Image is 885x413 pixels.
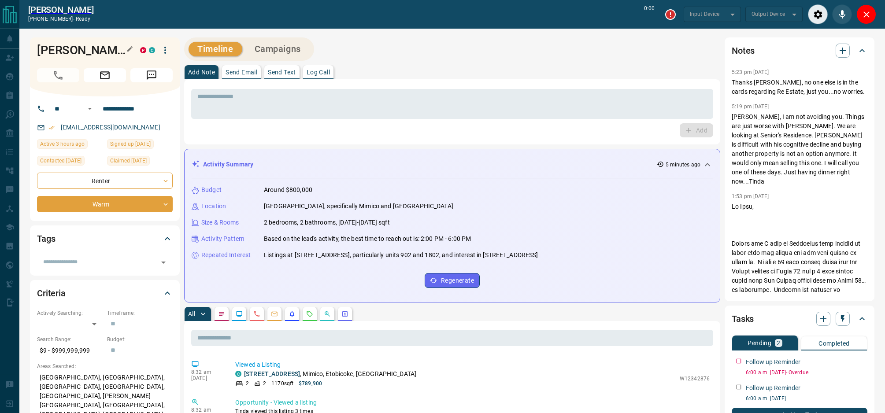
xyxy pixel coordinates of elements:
p: Timeframe: [107,309,173,317]
h2: Tags [37,232,55,246]
button: Open [157,256,170,269]
p: Budget [201,185,222,195]
button: Campaigns [246,42,310,56]
svg: Agent Actions [341,310,348,317]
p: All [188,311,195,317]
span: Signed up [DATE] [110,140,151,148]
div: condos.ca [235,371,241,377]
p: Actively Searching: [37,309,103,317]
p: Activity Pattern [201,234,244,243]
div: Criteria [37,283,173,304]
div: Tasks [732,308,867,329]
p: 5:19 pm [DATE] [732,103,769,110]
p: Budget: [107,336,173,343]
p: Opportunity - Viewed a listing [235,398,710,407]
button: Open [85,103,95,114]
div: Thu Mar 20 2025 [37,156,103,168]
p: Based on the lead's activity, the best time to reach out is: 2:00 PM - 6:00 PM [264,234,471,243]
p: Thanks [PERSON_NAME], no one else is in the cards regarding Re Estate, just you...no worries. [732,78,867,96]
a: [STREET_ADDRESS] [244,370,300,377]
div: Close [856,4,876,24]
p: Send Email [226,69,257,75]
div: Mute [832,4,852,24]
a: [PERSON_NAME] [28,4,94,15]
svg: Email Verified [48,125,55,131]
svg: Emails [271,310,278,317]
p: 5 minutes ago [666,161,700,169]
div: condos.ca [149,47,155,53]
button: Timeline [189,42,242,56]
svg: Listing Alerts [289,310,296,317]
p: Size & Rooms [201,218,239,227]
p: Completed [818,340,850,347]
svg: Opportunities [324,310,331,317]
div: property.ca [140,47,146,53]
svg: Notes [218,310,225,317]
p: Follow up Reminder [746,383,800,393]
p: [PHONE_NUMBER] - [28,15,94,23]
button: Regenerate [425,273,480,288]
p: 8:32 am [191,369,222,375]
p: [PERSON_NAME], I am not avoiding you. Things are just worse with [PERSON_NAME]. We are looking at... [732,112,867,186]
p: Pending [748,340,771,346]
div: Mon Jun 14 2021 [107,139,173,151]
h2: Criteria [37,286,66,300]
div: Thu Aug 14 2025 [37,139,103,151]
p: Location [201,202,226,211]
span: Call [37,68,79,82]
p: $789,900 [299,380,322,387]
svg: Lead Browsing Activity [236,310,243,317]
p: [GEOGRAPHIC_DATA], specifically Mimico and [GEOGRAPHIC_DATA] [264,202,453,211]
p: 1:53 pm [DATE] [732,193,769,199]
div: Audio Settings [808,4,828,24]
p: [DATE] [191,375,222,381]
div: Notes [732,40,867,61]
div: Mon Jun 14 2021 [107,156,173,168]
p: Around $800,000 [264,185,312,195]
a: [EMAIL_ADDRESS][DOMAIN_NAME] [61,124,160,131]
p: 2 [263,380,266,387]
h2: Tasks [732,312,754,326]
p: Add Note [188,69,215,75]
span: Message [130,68,173,82]
svg: Calls [253,310,260,317]
p: Follow up Reminder [746,358,800,367]
span: Active 3 hours ago [40,140,85,148]
p: Send Text [268,69,296,75]
p: 2 [246,380,249,387]
p: 0:00 [644,4,655,24]
p: 6:00 a.m. [DATE] [746,395,867,402]
div: Activity Summary5 minutes ago [192,156,713,173]
span: ready [76,16,91,22]
span: Contacted [DATE] [40,156,81,165]
p: $9 - $999,999,999 [37,343,103,358]
svg: Requests [306,310,313,317]
p: Areas Searched: [37,362,173,370]
div: Warm [37,196,173,212]
p: 2 bedrooms, 2 bathrooms, [DATE]-[DATE] sqft [264,218,390,227]
div: Tags [37,228,173,249]
div: Renter [37,173,173,189]
p: 1170 sqft [271,380,293,387]
span: Email [84,68,126,82]
p: Search Range: [37,336,103,343]
span: Claimed [DATE] [110,156,147,165]
h1: [PERSON_NAME] [37,43,127,57]
p: Log Call [307,69,330,75]
p: Viewed a Listing [235,360,710,369]
h2: Notes [732,44,755,58]
p: Activity Summary [203,160,253,169]
p: W12342876 [680,375,710,383]
p: 2 [777,340,780,346]
p: 5:23 pm [DATE] [732,69,769,75]
p: Repeated Interest [201,251,251,260]
p: 8:32 am [191,407,222,413]
p: 6:00 a.m. [DATE] - Overdue [746,369,867,376]
p: , Mimico, Etobicoke, [GEOGRAPHIC_DATA] [244,369,416,379]
p: Listings at [STREET_ADDRESS], particularly units 902 and 1802, and interest in [STREET_ADDRESS] [264,251,538,260]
